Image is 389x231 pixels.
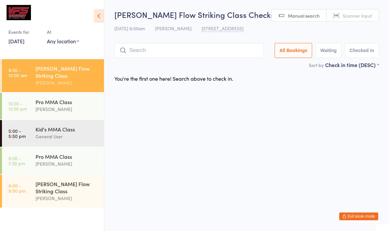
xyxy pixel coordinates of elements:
[275,43,312,58] button: All Bookings
[8,67,27,78] time: 9:00 - 10:00 am
[339,212,378,220] button: Exit kiosk mode
[8,101,27,111] time: 10:30 - 12:00 pm
[114,43,264,58] input: Search
[114,9,379,20] h2: [PERSON_NAME] Flow Striking Class Check-in
[36,65,98,79] div: [PERSON_NAME] Flow Striking Class
[36,153,98,160] div: Pro MMA Class
[288,12,320,19] span: Manual search
[2,147,104,174] a: 6:00 -7:30 pmPro MMA Class[PERSON_NAME]
[343,12,372,19] span: Scanner input
[36,126,98,133] div: Kid's MMA Class
[36,160,98,168] div: [PERSON_NAME]
[114,75,233,82] div: You're the first one here! Search above to check in.
[325,61,379,68] div: Check in time (DESC)
[36,133,98,140] div: General User
[114,25,145,32] span: [DATE] 9:00am
[2,120,104,147] a: 5:00 -5:50 pmKid's MMA ClassGeneral User
[2,175,104,208] a: 8:00 -9:00 pm[PERSON_NAME] Flow Striking Class[PERSON_NAME]
[8,27,40,37] div: Events for
[155,25,192,32] span: [PERSON_NAME]
[8,37,24,45] a: [DATE]
[36,180,98,195] div: [PERSON_NAME] Flow Striking Class
[309,62,324,68] label: Sort by
[36,98,98,105] div: Pro MMA Class
[36,79,98,87] div: [PERSON_NAME]
[47,37,79,45] div: Any location
[315,43,341,58] button: Waiting
[7,5,31,20] img: VFS Academy
[8,183,26,193] time: 8:00 - 9:00 pm
[36,195,98,202] div: [PERSON_NAME]
[2,93,104,119] a: 10:30 -12:00 pmPro MMA Class[PERSON_NAME]
[2,59,104,92] a: 9:00 -10:00 am[PERSON_NAME] Flow Striking Class[PERSON_NAME]
[8,128,26,139] time: 5:00 - 5:50 pm
[47,27,79,37] div: At
[36,105,98,113] div: [PERSON_NAME]
[345,43,379,58] button: Checked in
[8,156,25,166] time: 6:00 - 7:30 pm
